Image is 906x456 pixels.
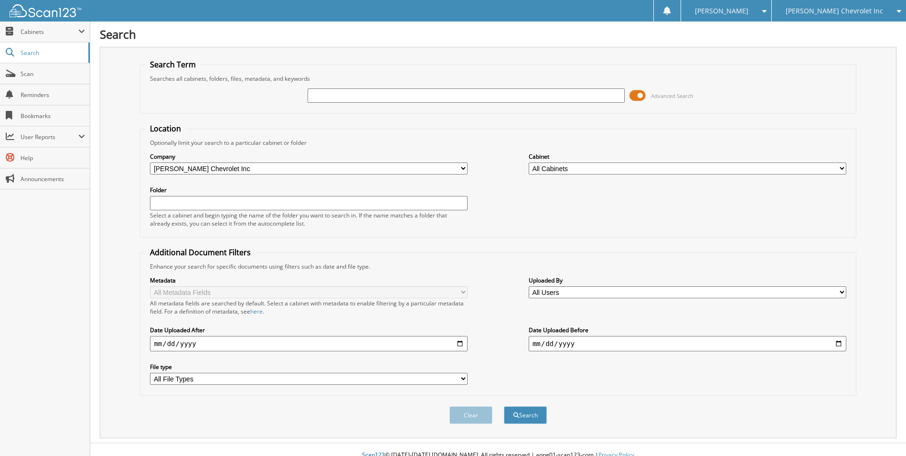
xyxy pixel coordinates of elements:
[21,175,85,183] span: Announcements
[21,28,78,36] span: Cabinets
[651,92,693,99] span: Advanced Search
[529,276,846,284] label: Uploaded By
[145,247,256,258] legend: Additional Document Filters
[449,406,492,424] button: Clear
[250,307,263,315] a: here
[150,276,468,284] label: Metadata
[21,70,85,78] span: Scan
[145,75,851,83] div: Searches all cabinets, folders, files, metadata, and keywords
[100,26,896,42] h1: Search
[21,133,78,141] span: User Reports
[10,4,81,17] img: scan123-logo-white.svg
[145,123,186,134] legend: Location
[150,211,468,228] div: Select a cabinet and begin typing the name of the folder you want to search in. If the name match...
[21,49,84,57] span: Search
[21,154,85,162] span: Help
[529,326,846,334] label: Date Uploaded Before
[786,8,883,14] span: [PERSON_NAME] Chevrolet Inc
[150,299,468,315] div: All metadata fields are searched by default. Select a cabinet with metadata to enable filtering b...
[150,326,468,334] label: Date Uploaded After
[529,336,846,351] input: end
[150,336,468,351] input: start
[504,406,547,424] button: Search
[150,363,468,371] label: File type
[21,112,85,120] span: Bookmarks
[695,8,748,14] span: [PERSON_NAME]
[150,186,468,194] label: Folder
[145,262,851,271] div: Enhance your search for specific documents using filters such as date and file type.
[145,59,201,70] legend: Search Term
[150,152,468,161] label: Company
[529,152,846,161] label: Cabinet
[145,139,851,147] div: Optionally limit your search to a particular cabinet or folder
[21,91,85,99] span: Reminders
